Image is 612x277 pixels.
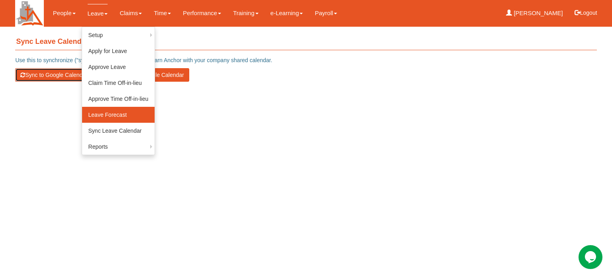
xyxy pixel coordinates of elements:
a: [PERSON_NAME] [506,4,563,22]
a: People [53,4,76,22]
a: Training [233,4,259,22]
a: Sync Leave Calendar [82,123,155,139]
button: Sync to Google Calendar [15,68,92,82]
a: Apply for Leave [82,43,155,59]
a: Approve Leave [82,59,155,75]
a: Performance [183,4,221,22]
p: Use this to synchronize ("sync") all Approved leave in Learn Anchor with your company shared cale... [15,56,596,64]
a: Leave Forecast [82,107,155,123]
a: Claims [120,4,142,22]
a: Setup [82,27,155,43]
a: Approve Time Off-in-lieu [82,91,155,107]
a: Payroll [315,4,337,22]
h4: Sync Leave Calendar [15,34,596,50]
a: e-Learning [271,4,303,22]
a: Reports [82,139,155,155]
iframe: chat widget [579,245,604,269]
button: Logout [569,3,603,22]
a: Claim Time Off-in-lieu [82,75,155,91]
a: Leave [88,4,108,23]
a: Time [154,4,171,22]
